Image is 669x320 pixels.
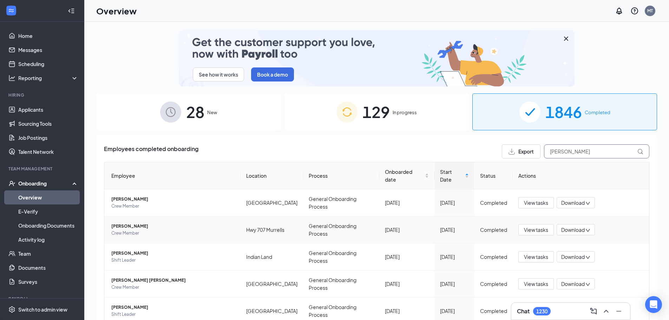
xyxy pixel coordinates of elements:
svg: UserCheck [8,180,15,187]
a: Team [18,247,78,261]
a: Documents [18,261,78,275]
svg: Collapse [68,7,75,14]
a: Home [18,29,78,43]
div: [DATE] [440,280,469,288]
div: Reporting [18,74,79,81]
div: [DATE] [385,226,429,234]
div: [DATE] [385,199,429,207]
svg: Notifications [615,7,623,15]
button: Book a demo [251,67,294,81]
span: View tasks [524,226,548,234]
span: [PERSON_NAME] [111,196,235,203]
button: Minimize [613,306,624,317]
svg: ComposeMessage [589,307,598,315]
button: See how it works [193,67,244,81]
div: Completed [480,307,507,315]
button: ChevronUp [601,306,612,317]
th: Actions [513,162,649,189]
button: ComposeMessage [588,306,599,317]
span: 129 [362,100,390,124]
span: View tasks [524,280,548,288]
a: Talent Network [18,145,78,159]
div: [DATE] [385,307,429,315]
svg: Analysis [8,74,15,81]
button: View tasks [518,197,554,208]
svg: ChevronUp [602,307,610,315]
span: down [585,228,590,233]
h3: Chat [517,307,530,315]
span: New [207,109,217,116]
span: Download [561,226,585,234]
a: E-Verify [18,204,78,218]
td: General Onboarding Process [303,243,380,270]
svg: Minimize [615,307,623,315]
div: Open Intercom Messenger [645,296,662,313]
a: Scheduling [18,57,78,71]
a: Messages [18,43,78,57]
svg: Cross [562,34,570,43]
span: Start Date [440,168,464,183]
span: View tasks [524,199,548,207]
svg: WorkstreamLogo [8,7,15,14]
div: Onboarding [18,180,72,187]
div: [DATE] [385,280,429,288]
svg: Settings [8,306,15,313]
td: General Onboarding Process [303,189,380,216]
td: General Onboarding Process [303,216,380,243]
button: View tasks [518,251,554,262]
img: payroll-small.gif [179,30,575,86]
span: Completed [585,109,610,116]
th: Process [303,162,380,189]
span: Shift Leader [111,311,235,318]
td: [GEOGRAPHIC_DATA] [241,189,303,216]
div: Completed [480,199,507,207]
a: Job Postings [18,131,78,145]
button: View tasks [518,224,554,235]
span: Download [561,280,585,288]
span: Crew Member [111,230,235,237]
span: down [585,255,590,260]
div: Completed [480,226,507,234]
span: Shift Leader [111,257,235,264]
span: [PERSON_NAME] [111,250,235,257]
span: [PERSON_NAME] [111,304,235,311]
td: Hwy 707 Murrells [241,216,303,243]
span: 1846 [545,100,582,124]
th: Employee [104,162,241,189]
div: Completed [480,253,507,261]
div: MT [647,8,653,14]
span: Onboarded date [385,168,424,183]
span: View tasks [524,253,548,261]
td: General Onboarding Process [303,270,380,298]
button: View tasks [518,278,554,289]
span: 28 [186,100,204,124]
th: Status [474,162,513,189]
div: [DATE] [440,253,469,261]
a: Activity log [18,233,78,247]
th: Location [241,162,303,189]
a: Sourcing Tools [18,117,78,131]
span: Export [518,149,534,154]
a: Onboarding Documents [18,218,78,233]
div: [DATE] [440,226,469,234]
td: Indian Land [241,243,303,270]
div: 1230 [536,308,547,314]
h1: Overview [96,5,137,17]
div: Team Management [8,166,77,172]
span: Crew Member [111,203,235,210]
a: Applicants [18,103,78,117]
span: down [585,201,590,206]
span: [PERSON_NAME] [PERSON_NAME] [111,277,235,284]
span: Employees completed onboarding [104,144,198,158]
div: [DATE] [385,253,429,261]
td: [GEOGRAPHIC_DATA] [241,270,303,298]
span: Crew Member [111,284,235,291]
div: Payroll [8,296,77,302]
div: [DATE] [440,307,469,315]
a: Overview [18,190,78,204]
div: Switch to admin view [18,306,67,313]
svg: QuestionInfo [630,7,639,15]
div: Completed [480,280,507,288]
input: Search by Name, Job Posting, or Process [544,144,649,158]
span: In progress [393,109,417,116]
